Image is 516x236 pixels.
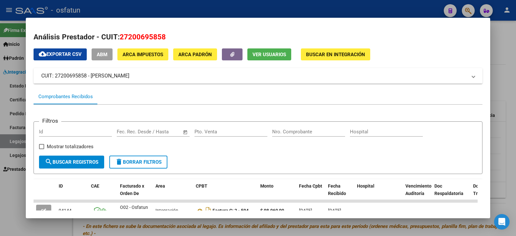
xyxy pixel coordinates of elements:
mat-icon: cloud_download [39,50,46,58]
span: Buscar en Integración [306,52,365,57]
datatable-header-cell: CAE [88,179,117,208]
datatable-header-cell: Doc Trazabilidad [471,179,509,208]
button: Buscar Registros [39,156,104,169]
span: Borrar Filtros [115,159,162,165]
span: ID [59,183,63,189]
span: Doc Trazabilidad [473,183,499,196]
h3: Filtros [39,117,61,125]
datatable-header-cell: ID [56,179,88,208]
span: Hospital [357,183,374,189]
span: ARCA Padrón [178,52,212,57]
datatable-header-cell: Monto [258,179,296,208]
mat-icon: delete [115,158,123,166]
span: Fecha Recibido [328,183,346,196]
span: Fecha Cpbt [299,183,322,189]
span: Doc Respaldatoria [434,183,463,196]
span: Mostrar totalizadores [47,143,94,150]
span: [DATE] [299,208,312,213]
span: Area [155,183,165,189]
div: Open Intercom Messenger [494,214,510,230]
span: Ver Usuarios [253,52,286,57]
button: Buscar en Integración [301,48,370,60]
button: ARCA Padrón [173,48,217,60]
strong: Factura C: 2 - 594 [213,208,249,213]
span: CPBT [196,183,207,189]
input: Fecha fin [149,129,180,135]
datatable-header-cell: Area [153,179,193,208]
span: Monto [260,183,273,189]
span: ABM [97,52,107,57]
button: Open calendar [182,128,189,136]
input: Fecha inicio [117,129,143,135]
datatable-header-cell: Fecha Cpbt [296,179,325,208]
button: Exportar CSV [34,48,87,60]
strong: $ 98.960,00 [260,208,284,213]
span: Facturado x Orden De [120,183,144,196]
span: ARCA Impuestos [123,52,163,57]
span: [DATE] [328,208,341,213]
datatable-header-cell: Hospital [354,179,403,208]
span: 27200695858 [120,33,166,41]
span: Buscar Registros [45,159,98,165]
span: Exportar CSV [39,51,82,57]
mat-icon: search [45,158,53,166]
datatable-header-cell: Fecha Recibido [325,179,354,208]
button: ARCA Impuestos [117,48,168,60]
i: Descargar documento [204,205,213,216]
div: Comprobantes Recibidos [38,93,93,100]
span: CAE [91,183,99,189]
span: 94144 [59,208,72,213]
h2: Análisis Prestador - CUIT: [34,32,482,43]
mat-panel-title: CUIT: 27200695858 - [PERSON_NAME] [41,72,467,80]
button: ABM [92,48,113,60]
button: Borrar Filtros [109,156,167,169]
button: Ver Usuarios [247,48,291,60]
datatable-header-cell: CPBT [193,179,258,208]
datatable-header-cell: Facturado x Orden De [117,179,153,208]
span: Integración [155,208,178,213]
span: O02 - Osfatun Propio [120,205,148,217]
datatable-header-cell: Doc Respaldatoria [432,179,471,208]
span: Vencimiento Auditoría [405,183,432,196]
mat-expansion-panel-header: CUIT: 27200695858 - [PERSON_NAME] [34,68,482,84]
datatable-header-cell: Vencimiento Auditoría [403,179,432,208]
